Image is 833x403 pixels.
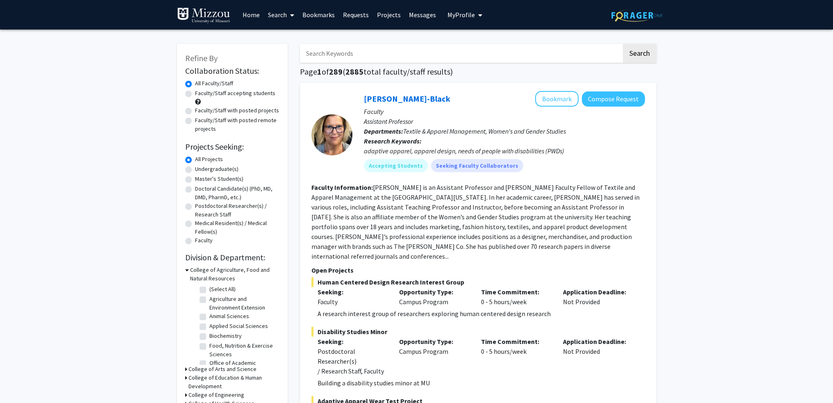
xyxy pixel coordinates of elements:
[195,184,279,202] label: Doctoral Candidate(s) (PhD, MD, DMD, PharmD, etc.)
[195,116,279,133] label: Faculty/Staff with posted remote projects
[563,337,633,346] p: Application Deadline:
[475,337,557,376] div: 0 - 5 hours/week
[318,337,387,346] p: Seeking:
[318,297,387,307] div: Faculty
[209,295,277,312] label: Agriculture and Environment Extension
[209,342,277,359] label: Food, Nutrition & Exercise Sciences
[431,159,523,172] mat-chip: Seeking Faculty Collaborators
[209,312,249,321] label: Animal Sciences
[195,79,233,88] label: All Faculty/Staff
[177,7,230,24] img: University of Missouri Logo
[481,337,551,346] p: Time Commitment:
[399,287,469,297] p: Opportunity Type:
[318,287,387,297] p: Seeking:
[264,0,298,29] a: Search
[209,322,268,330] label: Applied Social Sciences
[185,142,279,152] h2: Projects Seeking:
[311,183,373,191] b: Faculty Information:
[318,378,645,388] p: Building a disability studies minor at MU
[345,66,363,77] span: 2885
[6,366,35,397] iframe: Chat
[190,266,279,283] h3: College of Agriculture, Food and Natural Resources
[364,107,645,116] p: Faculty
[188,373,279,391] h3: College of Education & Human Development
[209,285,236,294] label: (Select All)
[185,66,279,76] h2: Collaboration Status:
[195,202,279,219] label: Postdoctoral Researcher(s) / Research Staff
[209,332,242,340] label: Biochemistry
[185,253,279,262] h2: Division & Department:
[195,89,275,98] label: Faculty/Staff accepting students
[611,9,663,22] img: ForagerOne Logo
[393,287,475,307] div: Campus Program
[393,337,475,376] div: Campus Program
[195,155,223,164] label: All Projects
[318,309,645,319] p: A research interest group of researchers exploring human centered design research
[195,236,213,245] label: Faculty
[405,0,440,29] a: Messages
[195,219,279,236] label: Medical Resident(s) / Medical Fellow(s)
[339,0,373,29] a: Requests
[557,337,639,376] div: Not Provided
[195,106,279,115] label: Faculty/Staff with posted projects
[311,265,645,275] p: Open Projects
[557,287,639,307] div: Not Provided
[623,44,656,63] button: Search
[582,91,645,107] button: Compose Request to Kerri McBee-Black
[329,66,343,77] span: 289
[185,53,218,63] span: Refine By
[364,146,645,156] div: adaptive apparel, apparel design, needs of people with disabilities (PWDs)
[364,159,428,172] mat-chip: Accepting Students
[563,287,633,297] p: Application Deadline:
[447,11,475,19] span: My Profile
[317,66,322,77] span: 1
[300,44,622,63] input: Search Keywords
[364,127,403,135] b: Departments:
[481,287,551,297] p: Time Commitment:
[403,127,566,135] span: Textile & Apparel Management, Women's and Gender Studies
[188,365,256,373] h3: College of Arts and Science
[311,277,645,287] span: Human Centered Design Research Interest Group
[311,183,640,260] fg-read-more: [PERSON_NAME] is an Assistant Professor and [PERSON_NAME] Faculty Fellow of Textile and Apparel M...
[475,287,557,307] div: 0 - 5 hours/week
[399,337,469,346] p: Opportunity Type:
[318,346,387,376] div: Postdoctoral Researcher(s) / Research Staff, Faculty
[364,93,450,104] a: [PERSON_NAME]-Black
[300,67,656,77] h1: Page of ( total faculty/staff results)
[535,91,579,107] button: Add Kerri McBee-Black to Bookmarks
[188,391,244,399] h3: College of Engineering
[238,0,264,29] a: Home
[311,327,645,337] span: Disability Studies Minor
[364,116,645,126] p: Assistant Professor
[298,0,339,29] a: Bookmarks
[364,137,422,145] b: Research Keywords:
[373,0,405,29] a: Projects
[195,165,238,173] label: Undergraduate(s)
[209,359,277,376] label: Office of Academic Programs
[195,175,243,183] label: Master's Student(s)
